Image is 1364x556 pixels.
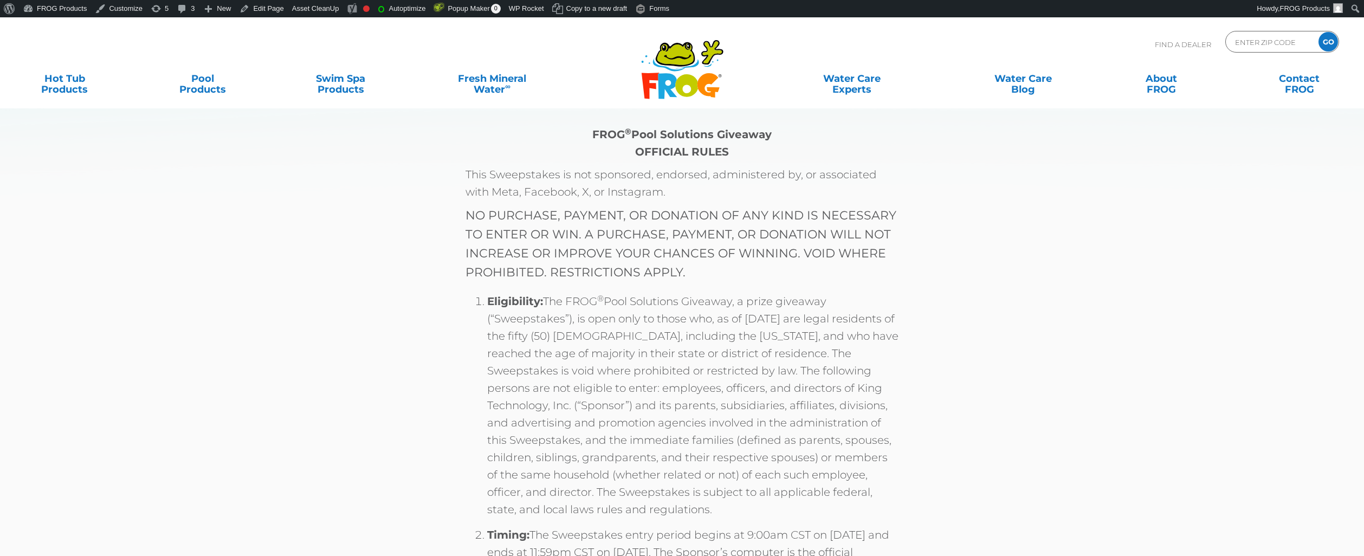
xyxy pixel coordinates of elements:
strong: Pool Solutions Giveaway [631,128,772,141]
a: Water CareBlog [969,68,1077,89]
h4: NO PURCHASE, PAYMENT, OR DONATION OF ANY KIND IS NECESSARY TO ENTER OR WIN. A PURCHASE, PAYMENT, ... [466,206,899,282]
a: Water CareExperts [765,68,939,89]
a: Hot TubProducts [11,68,118,89]
strong: Timing: [487,528,529,541]
strong: OFFICIAL RULES [635,145,729,158]
input: Zip Code Form [1234,34,1307,50]
p: This Sweepstakes is not sponsored, endorsed, administered by, or associated with Meta, Facebook, ... [466,166,899,201]
sup: ® [625,126,631,137]
strong: Eligibility: [487,295,543,308]
a: Swim SpaProducts [287,68,395,89]
sup: ∞ [505,82,510,90]
a: PoolProducts [149,68,256,89]
input: GO [1318,32,1338,51]
p: Find A Dealer [1155,31,1211,58]
strong: FROG [592,128,625,141]
a: Fresh MineralWater∞ [425,68,559,89]
div: Focus keyphrase not set [363,5,370,12]
sup: ® [597,293,604,303]
span: FROG Products [1280,4,1330,12]
li: The FROG Pool Solutions Giveaway, a prize giveaway (“Sweepstakes”), is open only to those who, as... [487,293,899,526]
span: 0 [491,4,501,14]
a: ContactFROG [1246,68,1353,89]
a: AboutFROG [1108,68,1215,89]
